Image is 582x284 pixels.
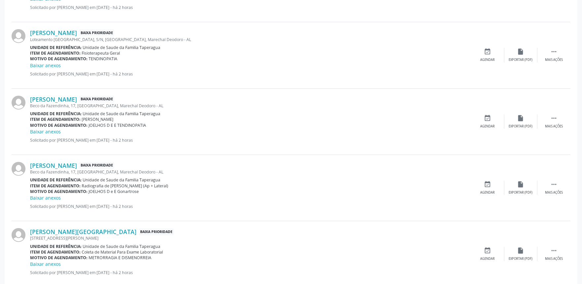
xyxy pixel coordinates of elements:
b: Motivo de agendamento: [30,122,88,128]
i: event_available [484,247,491,254]
span: Unidade de Saude da Familia Taperagua [83,111,161,117]
span: Unidade de Saude da Familia Taperagua [83,177,161,183]
span: TENDINOPATIA [89,56,118,62]
div: Agendar [481,257,495,261]
b: Unidade de referência: [30,177,82,183]
div: Mais ações [545,124,563,129]
p: Solicitado por [PERSON_NAME] em [DATE] - há 2 horas [30,71,471,77]
span: JOELHOS D E E TENDINOPATIA [89,122,146,128]
b: Item de agendamento: [30,249,81,255]
i: insert_drive_file [517,48,524,55]
a: [PERSON_NAME][GEOGRAPHIC_DATA] [30,228,136,235]
img: img [12,162,25,176]
span: Baixa Prioridade [79,162,114,169]
i: insert_drive_file [517,247,524,254]
span: Coleta de Material Para Exame Laboratorial [82,249,163,255]
a: Baixar anexos [30,195,61,201]
b: Unidade de referência: [30,244,82,249]
i: event_available [484,115,491,122]
span: Unidade de Saude da Familia Taperagua [83,45,161,50]
i:  [550,115,558,122]
img: img [12,29,25,43]
span: Baixa Prioridade [79,96,114,103]
span: Baixa Prioridade [139,228,174,235]
b: Motivo de agendamento: [30,255,88,260]
div: Beco da Fazendinha, 17, [GEOGRAPHIC_DATA], Marechal Deodoro - AL [30,169,471,175]
div: Mais ações [545,257,563,261]
div: Mais ações [545,190,563,195]
a: Baixar anexos [30,128,61,135]
a: Baixar anexos [30,261,61,267]
b: Unidade de referência: [30,111,82,117]
span: METRORRAGIA E DISMENORREIA [89,255,152,260]
a: [PERSON_NAME] [30,96,77,103]
p: Solicitado por [PERSON_NAME] em [DATE] - há 2 horas [30,137,471,143]
a: [PERSON_NAME] [30,29,77,36]
img: img [12,96,25,110]
div: Agendar [481,190,495,195]
div: Agendar [481,124,495,129]
div: Beco da Fazendinha, 17, [GEOGRAPHIC_DATA], Marechal Deodoro - AL [30,103,471,109]
div: Exportar (PDF) [509,124,533,129]
span: Fisioterapeuta Geral [82,50,120,56]
span: JOELHOS D e E Gonartrose [89,189,139,194]
div: Loteamento [GEOGRAPHIC_DATA], S/N, [GEOGRAPHIC_DATA], Marechal Deodoro - AL [30,37,471,42]
div: Agendar [481,58,495,62]
a: [PERSON_NAME] [30,162,77,169]
p: Solicitado por [PERSON_NAME] em [DATE] - há 2 horas [30,5,471,10]
i:  [550,181,558,188]
div: Exportar (PDF) [509,58,533,62]
div: Exportar (PDF) [509,257,533,261]
i: event_available [484,181,491,188]
i:  [550,247,558,254]
b: Motivo de agendamento: [30,56,88,62]
div: [STREET_ADDRESS][PERSON_NAME] [30,235,471,241]
span: [PERSON_NAME] [82,117,114,122]
img: img [12,228,25,242]
a: Baixar anexos [30,62,61,69]
i: insert_drive_file [517,181,524,188]
p: Solicitado por [PERSON_NAME] em [DATE] - há 2 horas [30,204,471,209]
span: Radiografia de [PERSON_NAME] (Ap + Lateral) [82,183,169,189]
b: Motivo de agendamento: [30,189,88,194]
i: insert_drive_file [517,115,524,122]
i: event_available [484,48,491,55]
b: Unidade de referência: [30,45,82,50]
p: Solicitado por [PERSON_NAME] em [DATE] - há 2 horas [30,270,471,275]
div: Mais ações [545,58,563,62]
div: Exportar (PDF) [509,190,533,195]
b: Item de agendamento: [30,183,81,189]
b: Item de agendamento: [30,117,81,122]
i:  [550,48,558,55]
span: Unidade de Saude da Familia Taperagua [83,244,161,249]
span: Baixa Prioridade [79,29,114,36]
b: Item de agendamento: [30,50,81,56]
